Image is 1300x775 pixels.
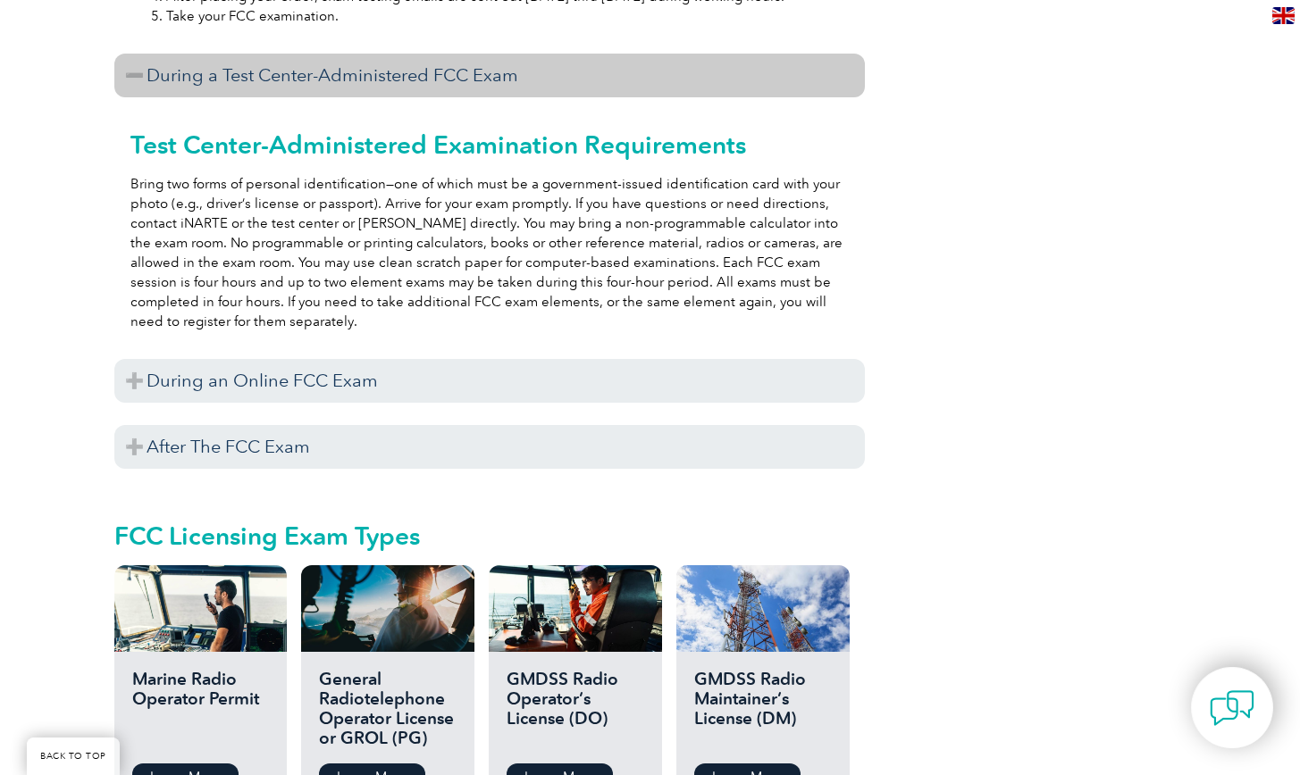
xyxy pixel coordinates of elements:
h2: GMDSS Radio Maintainer’s License (DM) [694,670,831,750]
h2: General Radiotelephone Operator License or GROL (PG) [319,670,456,750]
h2: FCC Licensing Exam Types [114,521,865,550]
h3: During a Test Center-Administered FCC Exam [114,54,865,97]
li: Take your FCC examination. [166,6,849,26]
a: BACK TO TOP [27,737,120,775]
h3: After The FCC Exam [114,425,865,469]
p: Bring two forms of personal identification—one of which must be a government-issued identificatio... [130,174,849,331]
img: contact-chat.png [1210,686,1254,730]
img: en [1272,7,1295,24]
h2: Marine Radio Operator Permit [132,670,269,750]
h2: GMDSS Radio Operator’s License (DO) [507,670,643,750]
h2: Test Center-Administered Examination Requirements [130,130,849,159]
h3: During an Online FCC Exam [114,359,865,403]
